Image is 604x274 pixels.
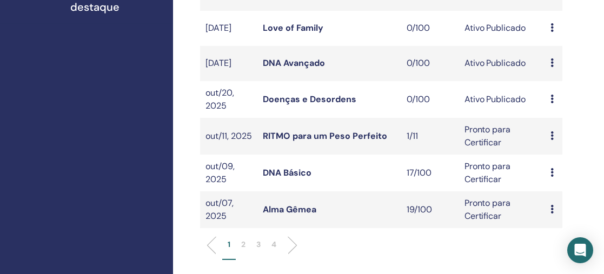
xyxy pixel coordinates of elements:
[459,118,546,155] td: Pronto para Certificar
[200,155,257,191] td: out/09, 2025
[459,81,546,118] td: Ativo Publicado
[263,204,316,215] a: Alma Gêmea
[228,239,230,250] p: 1
[401,155,459,191] td: 17/100
[459,11,546,46] td: Ativo Publicado
[401,118,459,155] td: 1/11
[459,155,546,191] td: Pronto para Certificar
[263,167,311,178] a: DNA Básico
[200,11,257,46] td: [DATE]
[263,93,356,105] a: Doenças e Desordens
[401,46,459,81] td: 0/100
[459,191,546,228] td: Pronto para Certificar
[263,57,325,69] a: DNA Avançado
[263,22,323,34] a: Love of Family
[401,81,459,118] td: 0/100
[200,46,257,81] td: [DATE]
[271,239,276,250] p: 4
[401,191,459,228] td: 19/100
[200,81,257,118] td: out/20, 2025
[256,239,261,250] p: 3
[241,239,245,250] p: 2
[200,118,257,155] td: out/11, 2025
[401,11,459,46] td: 0/100
[567,237,593,263] div: Open Intercom Messenger
[459,46,546,81] td: Ativo Publicado
[200,191,257,228] td: out/07, 2025
[263,130,387,142] a: RITMO para um Peso Perfeito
